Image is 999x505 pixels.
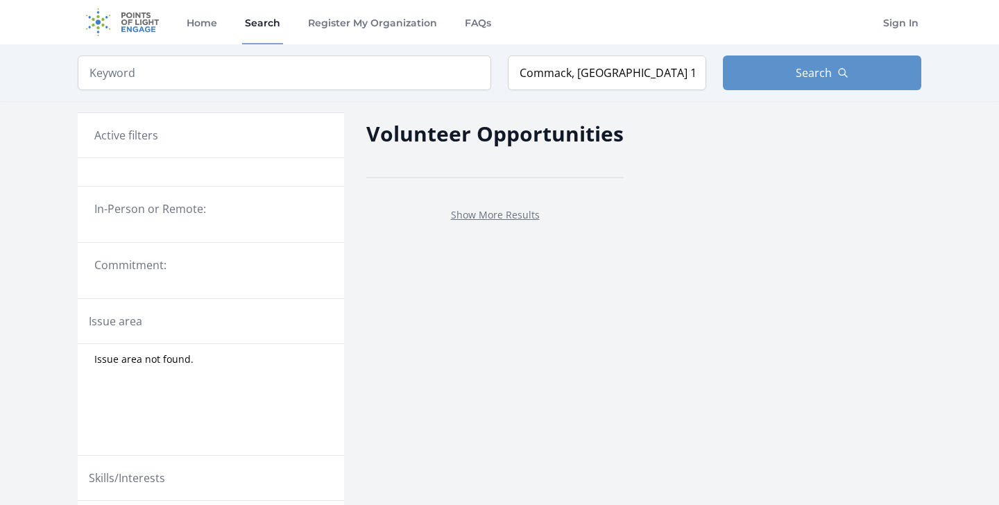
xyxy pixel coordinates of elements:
[94,352,194,366] span: Issue area not found.
[366,118,624,149] h2: Volunteer Opportunities
[451,208,540,221] a: Show More Results
[796,65,832,81] span: Search
[94,127,158,144] h3: Active filters
[94,257,327,273] legend: Commitment:
[78,55,491,90] input: Keyword
[723,55,921,90] button: Search
[89,470,165,486] legend: Skills/Interests
[508,55,706,90] input: Location
[94,200,327,217] legend: In-Person or Remote:
[89,313,142,329] legend: Issue area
